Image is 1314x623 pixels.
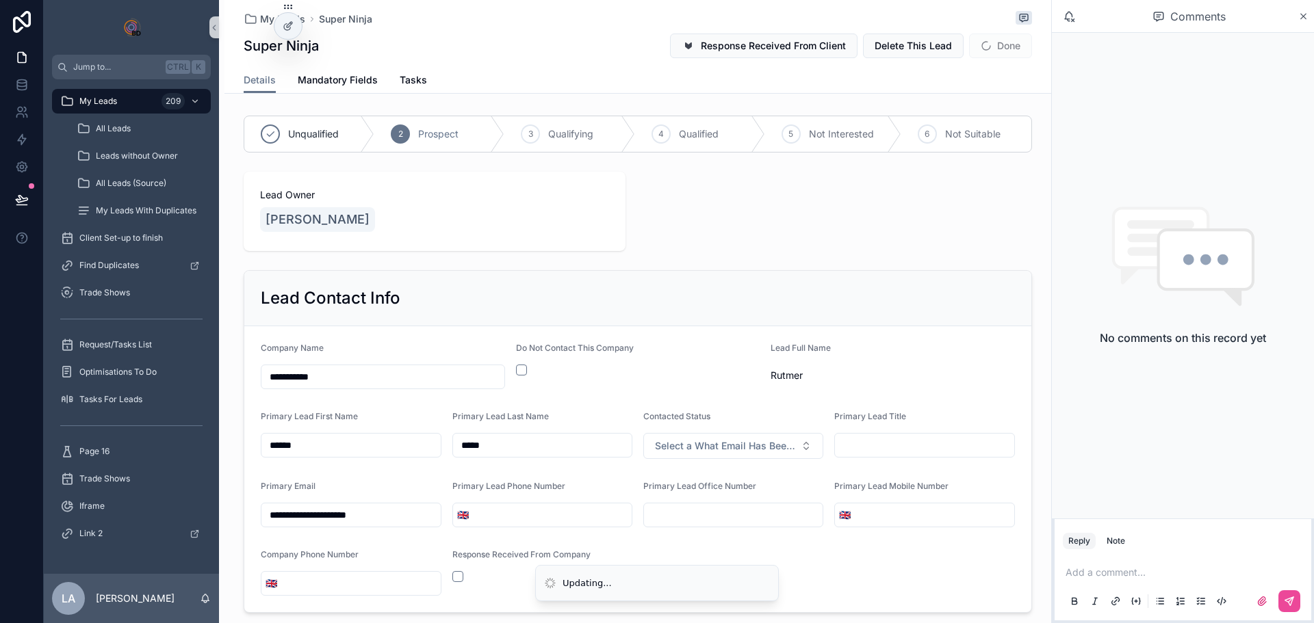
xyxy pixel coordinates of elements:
span: Find Duplicates [79,260,139,271]
a: Tasks [400,68,427,95]
h1: Super Ninja [244,36,319,55]
span: Response Received From Company [452,549,591,559]
a: Details [244,68,276,94]
a: Tasks For Leads [52,387,211,412]
span: Ctrl [166,60,190,74]
span: Qualifying [548,127,593,141]
span: My Leads With Duplicates [96,205,196,216]
span: All Leads [96,123,131,134]
span: Primary Lead Last Name [452,411,549,421]
img: App logo [120,16,142,38]
span: Tasks [400,73,427,87]
span: Prospect [418,127,459,141]
a: My Leads With Duplicates [68,198,211,223]
a: Link 2 [52,521,211,546]
button: Select Button [261,571,281,596]
span: Client Set-up to finish [79,233,163,243]
span: Not Suitable [945,127,1001,141]
span: [PERSON_NAME] [266,210,370,229]
a: Optimisations To Do [52,360,211,384]
div: scrollable content [44,79,219,564]
a: Leads without Owner [68,144,211,168]
span: Comments [1170,8,1226,25]
span: 3 [528,129,533,140]
a: My Leads [244,12,305,26]
button: Response Received From Client [670,34,858,58]
span: My Leads [260,12,305,26]
span: 2 [398,129,403,140]
span: LA [62,590,75,607]
a: [PERSON_NAME] [260,207,375,232]
button: Select Button [643,433,823,459]
span: Not Interested [809,127,874,141]
span: Jump to... [73,62,160,72]
span: All Leads (Source) [96,178,166,189]
button: Note [1101,533,1131,549]
span: Lead Owner [260,188,609,202]
span: Select a What Email Has Been Sent? [655,439,795,453]
span: Unqualified [288,127,339,141]
a: Find Duplicates [52,253,211,278]
span: My Leads [79,96,117,107]
span: 5 [788,129,793,140]
span: Optimisations To Do [79,367,157,377]
span: Primary Lead Mobile Number [834,481,949,491]
div: Note [1107,535,1125,546]
span: 6 [925,129,929,140]
span: K [193,62,204,72]
button: Reply [1063,533,1096,549]
span: 🇬🇧 [839,508,851,522]
span: Response Received From Client [701,39,846,53]
a: Trade Shows [52,280,211,305]
span: Rutmer [771,369,1015,382]
p: [PERSON_NAME] [96,592,175,605]
span: Leads without Owner [96,150,178,161]
span: Mandatory Fields [298,73,378,87]
h2: Lead Contact Info [261,287,400,309]
button: Jump to...CtrlK [52,55,211,79]
span: Primary Lead Phone Number [452,481,565,491]
a: All Leads (Source) [68,171,211,196]
a: Page 16 [52,439,211,464]
a: My Leads209 [52,89,211,114]
span: Primary Lead Office Number [643,481,756,491]
span: Iframe [79,501,105,512]
a: Trade Shows [52,466,211,491]
span: 🇬🇧 [266,576,277,590]
span: 4 [658,129,664,140]
button: Delete This Lead [863,34,964,58]
span: 🇬🇧 [457,508,469,522]
span: Primary Lead Title [834,411,906,421]
a: All Leads [68,116,211,141]
span: Trade Shows [79,287,130,298]
span: Link 2 [79,528,103,539]
a: Request/Tasks List [52,332,211,357]
span: Page 16 [79,446,109,457]
span: Tasks For Leads [79,394,142,405]
span: Details [244,73,276,87]
a: Iframe [52,494,211,518]
span: Lead Full Name [771,343,831,353]
a: Client Set-up to finish [52,226,211,250]
span: Primary Lead First Name [261,411,358,421]
span: Do Not Contact This Company [516,343,634,353]
span: Company Name [261,343,324,353]
a: Mandatory Fields [298,68,378,95]
span: Primary Email [261,481,315,491]
button: Select Button [835,503,855,527]
span: Request/Tasks List [79,339,152,350]
button: Select Button [453,503,473,527]
div: 209 [162,93,185,109]
span: Qualified [679,127,719,141]
h2: No comments on this record yet [1100,330,1266,346]
span: Contacted Status [643,411,710,421]
span: Delete This Lead [875,39,952,53]
span: Company Phone Number [261,549,359,559]
a: Super Ninja [319,12,372,26]
span: Trade Shows [79,473,130,484]
div: Updating... [563,576,612,590]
